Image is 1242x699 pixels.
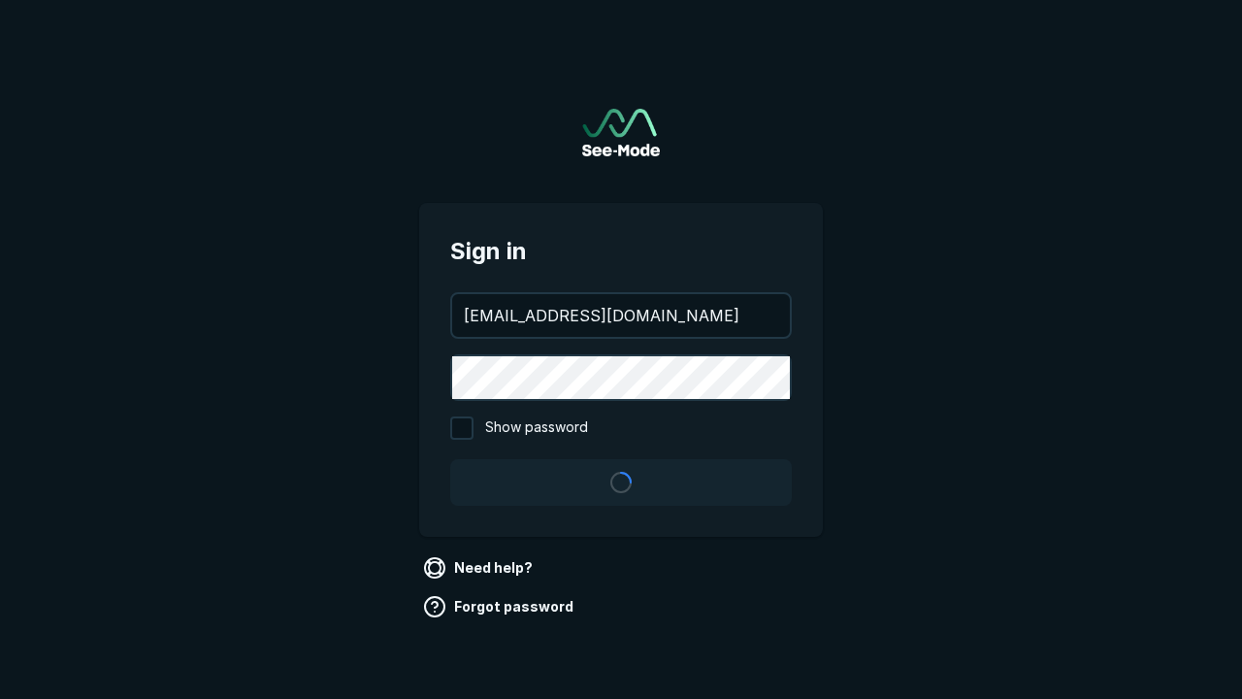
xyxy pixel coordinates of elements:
a: Go to sign in [582,109,660,156]
a: Forgot password [419,591,581,622]
span: Show password [485,416,588,440]
input: your@email.com [452,294,790,337]
a: Need help? [419,552,540,583]
img: See-Mode Logo [582,109,660,156]
span: Sign in [450,234,792,269]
